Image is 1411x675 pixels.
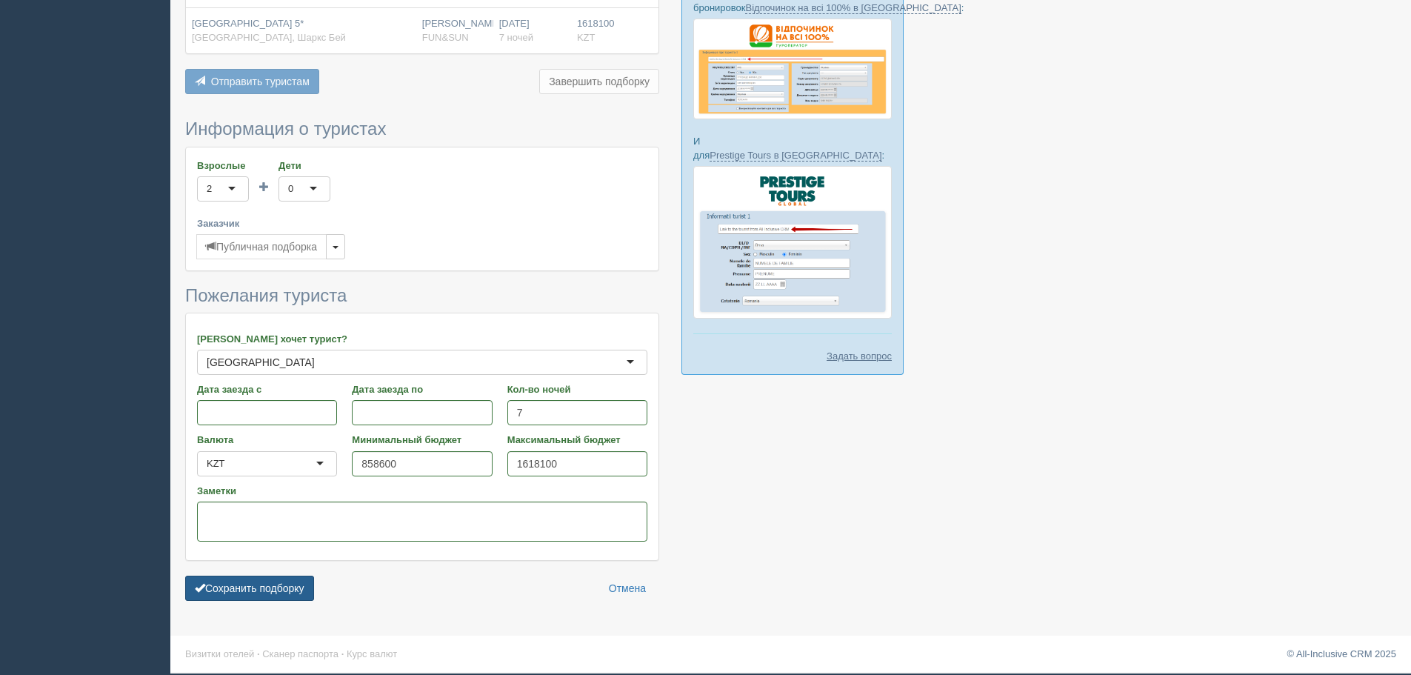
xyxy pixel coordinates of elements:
[185,648,254,659] a: Визитки отелей
[192,18,304,29] span: [GEOGRAPHIC_DATA] 5*
[197,159,249,173] label: Взрослые
[577,32,596,43] span: KZT
[507,433,647,447] label: Максимальный бюджет
[693,166,892,319] img: prestige-tours-booking-form-crm-for-travel-agents.png
[197,216,647,230] label: Заказчик
[499,32,533,43] span: 7 ночей
[278,159,330,173] label: Дети
[262,648,338,659] a: Сканер паспорта
[577,18,615,29] span: 1618100
[539,69,659,94] button: Завершить подборку
[211,76,310,87] span: Отправить туристам
[1287,648,1396,659] a: © All-Inclusive CRM 2025
[207,182,212,196] div: 2
[599,576,656,601] a: Отмена
[745,2,961,14] a: Відпочинок на всі 100% в [GEOGRAPHIC_DATA]
[827,349,892,363] a: Задать вопрос
[207,456,225,471] div: KZT
[257,648,260,659] span: ·
[185,69,319,94] button: Отправить туристам
[352,433,492,447] label: Минимальный бюджет
[185,119,659,139] h3: Информация о туристах
[197,433,337,447] label: Валюта
[197,382,337,396] label: Дата заезда с
[710,150,881,162] a: Prestige Tours в [GEOGRAPHIC_DATA]
[507,382,647,396] label: Кол-во ночей
[499,17,565,44] div: [DATE]
[341,648,344,659] span: ·
[185,576,314,601] button: Сохранить подборку
[693,19,892,119] img: otdihnavse100--%D1%84%D0%BE%D1%80%D0%BC%D0%B0-%D0%B1%D1%80%D0%BE%D0%BD%D0%B8%D1%80%D0%BE%D0%B2%D0...
[192,32,346,43] span: [GEOGRAPHIC_DATA], Шаркс Бей
[347,648,397,659] a: Курс валют
[422,17,487,44] div: [PERSON_NAME]
[197,484,647,498] label: Заметки
[207,355,315,370] div: [GEOGRAPHIC_DATA]
[422,32,469,43] span: FUN&SUN
[288,182,293,196] div: 0
[693,134,892,162] p: И для :
[185,285,347,305] span: Пожелания туриста
[197,332,647,346] label: [PERSON_NAME] хочет турист?
[196,234,327,259] button: Публичная подборка
[352,382,492,396] label: Дата заезда по
[507,400,647,425] input: 7-10 или 7,10,14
